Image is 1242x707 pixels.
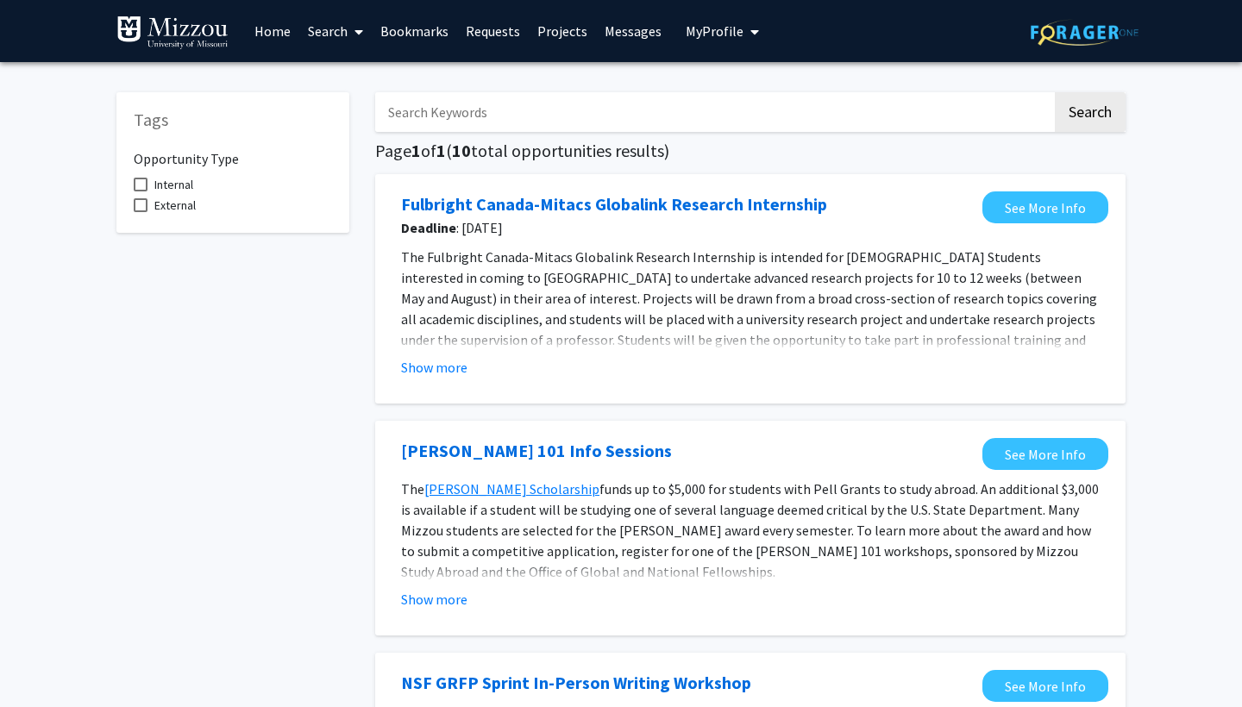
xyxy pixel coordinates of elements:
button: Search [1055,92,1126,132]
span: 10 [452,140,471,161]
a: [PERSON_NAME] Scholarship [424,480,599,497]
span: The [401,480,424,497]
span: : [DATE] [401,217,974,238]
h5: Tags [134,109,332,130]
span: 1 [436,140,446,161]
a: Home [246,1,299,61]
span: 1 [411,140,421,161]
span: My Profile [686,22,743,40]
span: The Fulbright Canada-Mitacs Globalink Research Internship is intended for [DEMOGRAPHIC_DATA] Stud... [401,248,1097,369]
span: External [154,195,196,216]
a: Opens in a new tab [401,438,672,464]
h6: Opportunity Type [134,137,332,167]
a: Requests [457,1,529,61]
button: Show more [401,357,467,378]
a: Projects [529,1,596,61]
b: Deadline [401,219,456,236]
a: Opens in a new tab [982,438,1108,470]
img: University of Missouri Logo [116,16,229,50]
span: Internal [154,174,193,195]
input: Search Keywords [375,92,1052,132]
a: Messages [596,1,670,61]
a: Opens in a new tab [401,191,827,217]
a: Opens in a new tab [982,191,1108,223]
a: Opens in a new tab [401,670,751,696]
button: Show more [401,589,467,610]
a: Bookmarks [372,1,457,61]
a: Opens in a new tab [982,670,1108,702]
img: ForagerOne Logo [1031,19,1138,46]
a: Search [299,1,372,61]
h5: Page of ( total opportunities results) [375,141,1126,161]
span: funds up to $5,000 for students with Pell Grants to study abroad. An additional $3,000 is availab... [401,480,1099,580]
